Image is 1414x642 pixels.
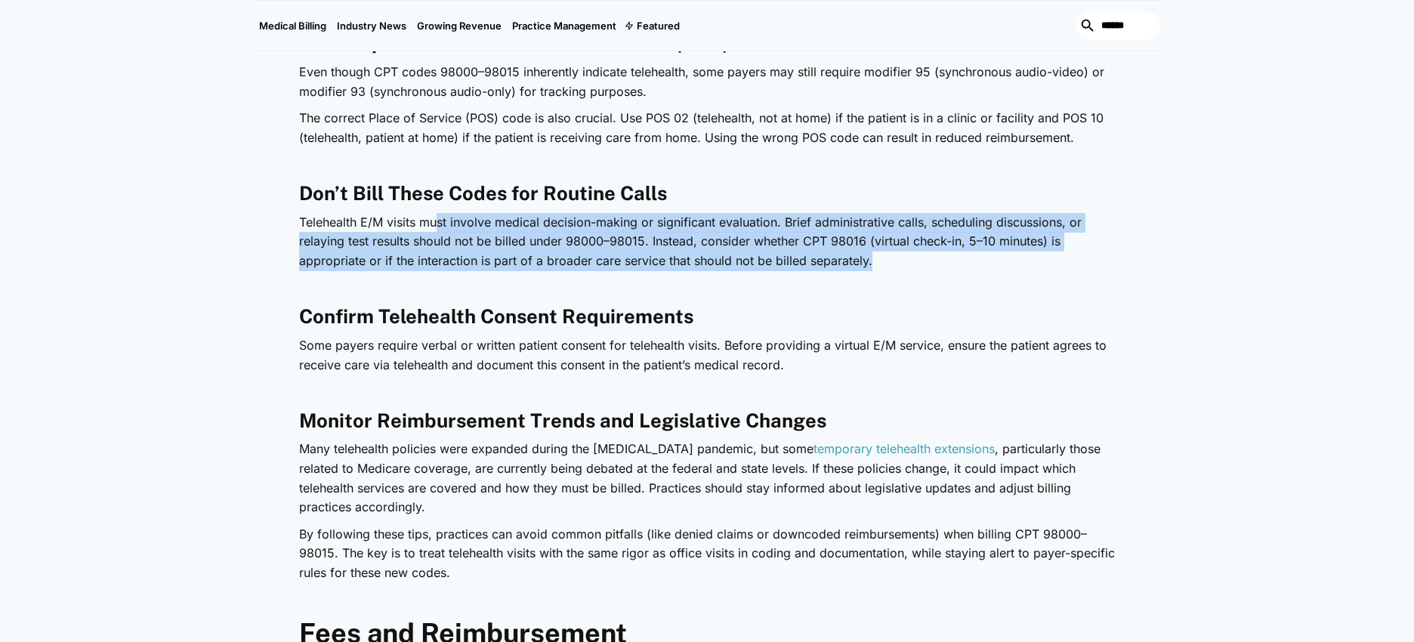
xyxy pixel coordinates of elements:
p: Telehealth E/M visits must involve medical decision-making or significant evaluation. Brief admin... [299,213,1115,271]
p: Some payers require verbal or written patient consent for telehealth visits. Before providing a v... [299,336,1115,375]
strong: Confirm Telehealth Consent Requirements [299,305,693,328]
a: Practice Management [507,1,622,51]
p: ‍ [299,591,1115,610]
strong: Monitor Reimbursement Trends and Legislative Changes [299,409,826,432]
div: Featured [637,20,680,32]
p: ‍ [299,382,1115,402]
a: Industry News [332,1,412,51]
p: ‍ [299,279,1115,298]
p: The correct Place of Service (POS) code is also crucial. Use POS 02 (telehealth, not at home) if ... [299,109,1115,147]
a: Growing Revenue [412,1,507,51]
p: By following these tips, practices can avoid common pitfalls (like denied claims or downcoded rei... [299,525,1115,583]
p: ‍ [299,156,1115,175]
a: Medical Billing [254,1,332,51]
p: Many telehealth policies were expanded during the [MEDICAL_DATA] pandemic, but some , particularl... [299,440,1115,517]
strong: Don’t Bill These Codes for Routine Calls [299,182,667,205]
p: Even though CPT codes 98000–98015 inherently indicate telehealth, some payers may still require m... [299,63,1115,101]
div: Featured [622,1,685,51]
a: temporary telehealth extensions [814,441,995,456]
